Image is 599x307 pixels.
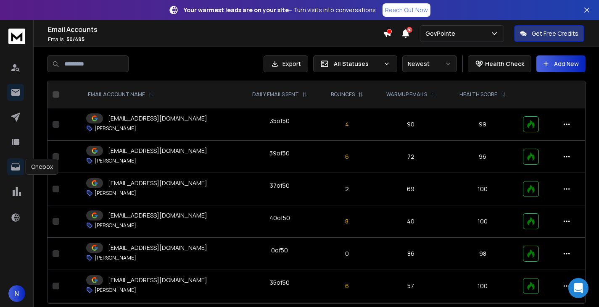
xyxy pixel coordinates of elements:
p: [EMAIL_ADDRESS][DOMAIN_NAME] [108,211,207,220]
p: [PERSON_NAME] [95,287,136,294]
p: [EMAIL_ADDRESS][DOMAIN_NAME] [108,114,207,123]
button: Get Free Credits [514,25,584,42]
p: [PERSON_NAME] [95,222,136,229]
p: HEALTH SCORE [459,91,497,98]
p: [EMAIL_ADDRESS][DOMAIN_NAME] [108,276,207,284]
span: 50 [406,27,412,33]
button: Health Check [468,55,531,72]
td: 98 [448,238,518,270]
p: Reach Out Now [385,6,428,14]
p: DAILY EMAILS SENT [252,91,299,98]
div: 37 of 50 [270,181,290,190]
div: EMAIL ACCOUNT NAME [88,91,153,98]
p: WARMUP EMAILS [386,91,427,98]
p: [PERSON_NAME] [95,255,136,261]
p: Get Free Credits [532,29,578,38]
button: N [8,285,25,302]
p: 6 [325,282,369,290]
div: 0 of 50 [271,246,288,255]
p: 2 [325,185,369,193]
p: 6 [325,152,369,161]
p: [EMAIL_ADDRESS][DOMAIN_NAME] [108,179,207,187]
p: 0 [325,249,369,258]
td: 57 [374,270,448,302]
td: 72 [374,141,448,173]
td: 100 [448,270,518,302]
td: 90 [374,108,448,141]
a: Reach Out Now [383,3,430,17]
p: [EMAIL_ADDRESS][DOMAIN_NAME] [108,244,207,252]
p: GovPointe [425,29,459,38]
div: Open Intercom Messenger [568,278,588,298]
img: logo [8,29,25,44]
td: 40 [374,205,448,238]
p: [PERSON_NAME] [95,157,136,164]
strong: Your warmest leads are on your site [184,6,289,14]
p: [EMAIL_ADDRESS][DOMAIN_NAME] [108,147,207,155]
p: – Turn visits into conversations [184,6,376,14]
button: Add New [536,55,586,72]
td: 99 [448,108,518,141]
p: [PERSON_NAME] [95,190,136,197]
p: 4 [325,120,369,129]
div: 40 of 50 [269,214,290,222]
p: Health Check [485,60,524,68]
button: Newest [402,55,457,72]
div: 35 of 50 [270,278,290,287]
button: Export [264,55,308,72]
td: 96 [448,141,518,173]
p: 8 [325,217,369,226]
td: 86 [374,238,448,270]
td: 100 [448,173,518,205]
p: BOUNCES [331,91,355,98]
p: Emails : [48,36,383,43]
td: 100 [448,205,518,238]
td: 69 [374,173,448,205]
div: 35 of 50 [270,117,290,125]
p: All Statuses [334,60,380,68]
div: Onebox [26,159,58,175]
p: [PERSON_NAME] [95,125,136,132]
h1: Email Accounts [48,24,383,34]
div: 39 of 50 [269,149,290,157]
span: 50 / 495 [66,36,84,43]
